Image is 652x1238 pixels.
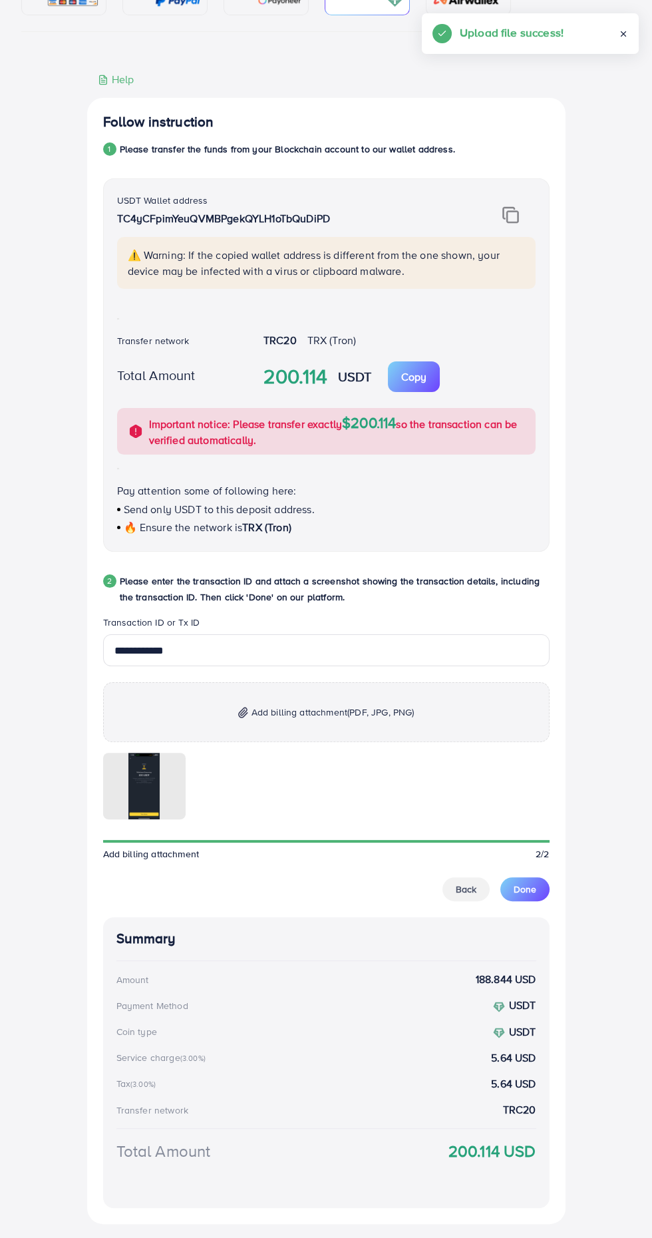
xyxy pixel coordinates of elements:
p: Please enter the transaction ID and attach a screenshot showing the transaction details, includin... [120,573,550,605]
p: Important notice: Please transfer exactly so the transaction can be verified automatically. [149,415,528,448]
div: Total Amount [116,1139,211,1163]
span: Add billing attachment [103,847,200,861]
span: 🔥 Ensure the network is [124,520,243,534]
strong: 5.64 USD [491,1076,536,1092]
strong: TRC20 [263,333,297,347]
span: TRX (Tron) [242,520,291,534]
h4: Summary [116,930,536,947]
small: (3.00%) [180,1053,206,1064]
p: Copy [401,369,426,385]
p: ⚠️ Warning: If the copied wallet address is different from the one shown, your device may be infe... [128,247,528,279]
div: 1 [103,142,116,156]
strong: 200.114 [263,362,327,391]
p: Send only USDT to this deposit address. [117,501,536,517]
strong: TRC20 [503,1102,536,1118]
img: img uploaded [128,753,159,819]
button: Done [500,877,550,901]
img: img [502,206,519,224]
strong: USDT [509,1024,536,1039]
iframe: Chat [595,1178,642,1228]
div: Transfer network [116,1104,189,1117]
div: Payment Method [116,999,188,1012]
p: Pay attention some of following here: [117,483,536,499]
div: Tax [116,1077,160,1090]
strong: 200.114 USD [448,1139,536,1163]
small: (3.00%) [130,1079,156,1090]
p: Please transfer the funds from your Blockchain account to our wallet address. [120,141,455,157]
button: Copy [388,361,440,392]
div: Amount [116,973,149,986]
span: (PDF, JPG, PNG) [347,706,414,719]
p: TC4yCFpimYeuQVMBPgekQYLH1oTbQuDiPD [117,210,462,226]
span: Back [456,883,476,896]
div: Coin type [116,1025,157,1038]
strong: 5.64 USD [491,1050,536,1066]
strong: USDT [338,367,372,386]
label: Total Amount [117,365,196,385]
div: Service charge [116,1051,210,1064]
span: Add billing attachment [251,704,414,720]
span: 2/2 [536,847,549,861]
h4: Follow instruction [103,114,214,130]
img: coin [493,1027,505,1039]
img: coin [493,1001,505,1013]
label: Transfer network [117,334,190,347]
strong: USDT [509,998,536,1012]
legend: Transaction ID or Tx ID [103,616,550,634]
strong: 188.844 USD [476,972,536,987]
h5: Upload file success! [460,24,564,41]
img: alert [128,423,144,439]
img: img [238,707,248,718]
span: Done [514,883,536,896]
div: 2 [103,574,116,588]
button: Back [442,877,490,901]
label: USDT Wallet address [117,194,208,207]
span: TRX (Tron) [307,333,357,347]
div: Help [98,72,134,87]
span: $200.114 [342,412,396,433]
